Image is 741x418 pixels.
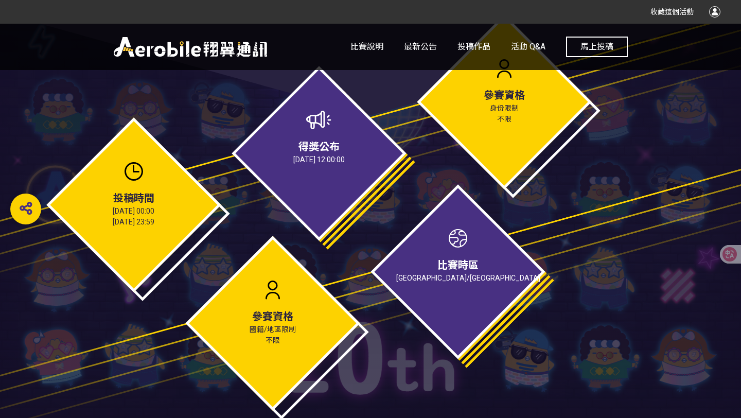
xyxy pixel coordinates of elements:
[484,89,525,101] span: 參賽資格
[497,115,511,123] span: 不限
[511,24,545,70] a: 活動 Q&A
[113,192,154,204] span: 投稿時間
[404,24,437,70] a: 最新公告
[580,42,613,51] span: 馬上投稿
[266,336,280,344] span: 不限
[511,42,545,51] span: 活動 Q&A
[457,24,490,70] a: 投稿作品
[113,207,154,215] span: [DATE] 00:00
[293,155,345,164] span: [DATE] 12:00:00
[396,274,540,282] span: [GEOGRAPHIC_DATA]/[GEOGRAPHIC_DATA]
[113,34,268,60] img: 翔翼跟你e起舞
[457,42,490,51] span: 投稿作品
[650,8,694,16] span: 收藏這個活動
[566,37,628,57] button: 馬上投稿
[298,141,340,153] span: 得獎公布
[350,24,383,70] a: 比賽說明
[404,42,437,51] span: 最新公告
[250,325,296,334] span: 國籍/地區限制
[490,104,519,112] span: 身份限制
[252,310,293,323] span: 參賽資格
[437,259,479,271] span: 比賽時區
[113,218,154,226] span: [DATE] 23:59
[350,42,383,51] span: 比賽說明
